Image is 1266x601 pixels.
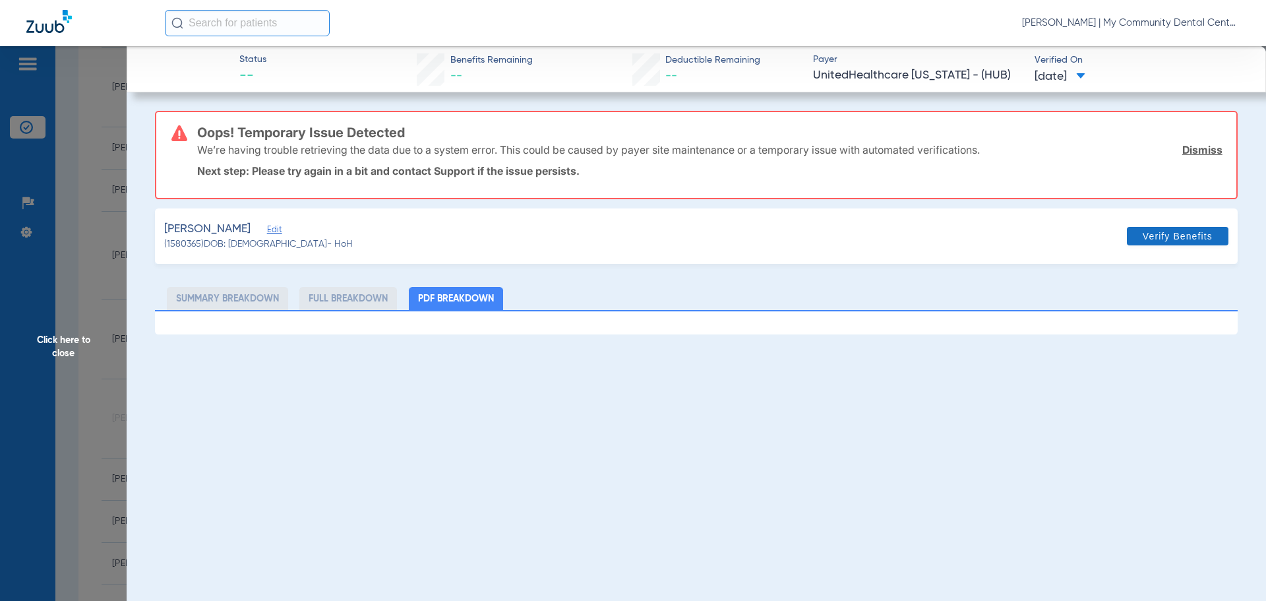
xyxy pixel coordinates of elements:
[1022,16,1240,30] span: [PERSON_NAME] | My Community Dental Centers
[1127,227,1228,245] button: Verify Benefits
[197,143,980,156] p: We’re having trouble retrieving the data due to a system error. This could be caused by payer sit...
[26,10,72,33] img: Zuub Logo
[239,67,266,86] span: --
[1182,143,1222,156] a: Dismiss
[197,126,1222,139] h3: Oops! Temporary Issue Detected
[165,10,330,36] input: Search for patients
[450,70,462,82] span: --
[164,237,353,251] span: (1580365) DOB: [DEMOGRAPHIC_DATA] - HoH
[267,225,279,237] span: Edit
[171,17,183,29] img: Search Icon
[450,53,533,67] span: Benefits Remaining
[1200,538,1266,601] iframe: Chat Widget
[299,287,397,310] li: Full Breakdown
[239,53,266,67] span: Status
[197,164,1222,177] p: Next step: Please try again in a bit and contact Support if the issue persists.
[409,287,503,310] li: PDF Breakdown
[1143,231,1213,241] span: Verify Benefits
[167,287,288,310] li: Summary Breakdown
[1035,53,1245,67] span: Verified On
[813,67,1023,84] span: UnitedHealthcare [US_STATE] - (HUB)
[665,53,760,67] span: Deductible Remaining
[1035,69,1085,85] span: [DATE]
[164,221,251,237] span: [PERSON_NAME]
[171,125,187,141] img: error-icon
[813,53,1023,67] span: Payer
[665,70,677,82] span: --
